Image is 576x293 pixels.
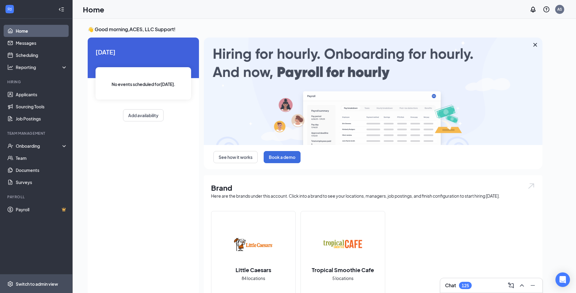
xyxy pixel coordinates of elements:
[332,275,353,281] span: 5 locations
[213,151,258,163] button: See how it works
[16,203,67,216] a: PayrollCrown
[16,143,62,149] div: Onboarding
[211,193,535,199] div: Here are the brands under this account. Click into a brand to see your locations, managers, job p...
[16,37,67,49] a: Messages
[324,225,362,264] img: Tropical Smoothie Cafe
[445,282,456,289] h3: Chat
[557,7,562,12] div: AS
[528,281,538,290] button: Minimize
[96,47,191,57] span: [DATE]
[16,176,67,188] a: Surveys
[7,79,66,84] div: Hiring
[16,164,67,176] a: Documents
[88,26,542,33] h3: 👋 Good morning, ACES, LLC Support !
[204,38,542,145] img: payroll-large.gif
[555,272,570,287] div: Open Intercom Messenger
[264,151,301,163] button: Book a demo
[529,6,537,13] svg: Notifications
[532,41,539,48] svg: Cross
[16,64,68,70] div: Reporting
[229,266,277,274] h2: Little Caesars
[506,281,516,290] button: ComposeMessage
[16,152,67,164] a: Team
[518,282,526,289] svg: ChevronUp
[83,4,104,15] h1: Home
[58,6,64,12] svg: Collapse
[112,81,175,87] span: No events scheduled for [DATE] .
[16,88,67,100] a: Applicants
[16,100,67,113] a: Sourcing Tools
[7,131,66,136] div: Team Management
[123,109,164,121] button: Add availability
[7,6,13,12] svg: WorkstreamLogo
[529,282,536,289] svg: Minimize
[7,64,13,70] svg: Analysis
[16,281,58,287] div: Switch to admin view
[234,225,273,264] img: Little Caesars
[7,143,13,149] svg: UserCheck
[16,49,67,61] a: Scheduling
[16,113,67,125] a: Job Postings
[7,194,66,199] div: Payroll
[517,281,527,290] button: ChevronUp
[507,282,515,289] svg: ComposeMessage
[211,183,535,193] h1: Brand
[306,266,380,274] h2: Tropical Smoothie Cafe
[462,283,469,288] div: 125
[543,6,550,13] svg: QuestionInfo
[7,281,13,287] svg: Settings
[527,183,535,189] img: open.6027fd2a22e1237b5b06.svg
[16,25,67,37] a: Home
[242,275,265,281] span: 84 locations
